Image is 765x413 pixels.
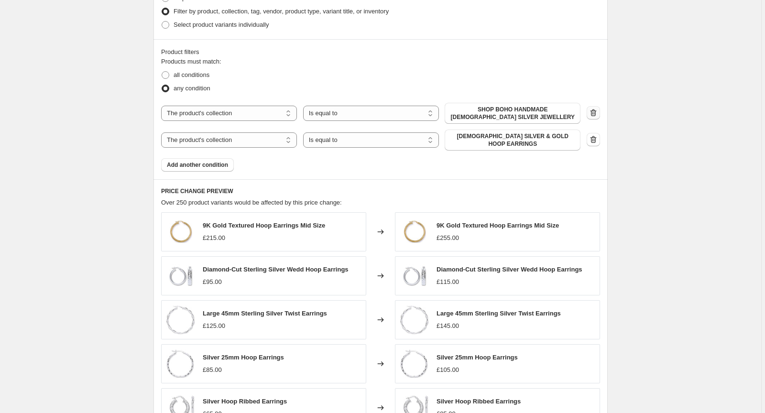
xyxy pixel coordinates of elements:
span: Diamond-Cut Sterling Silver Wedd Hoop Earrings [203,266,349,273]
span: Silver Hoop Ribbed Earrings [203,398,287,405]
img: SILVERHOOPEARRINGS_80x.jpg [166,261,195,290]
span: Diamond-Cut Sterling Silver Wedd Hoop Earrings [437,266,582,273]
img: 9CGoldHoopEarringsMID_80x.jpg [400,217,429,246]
span: Add another condition [167,161,228,169]
img: 46mmsilvertwisthoopearringsPobjoy_80x.jpg [166,305,195,334]
div: £115.00 [437,277,459,287]
span: [DEMOGRAPHIC_DATA] SILVER & GOLD HOOP EARRINGS [450,132,575,148]
button: SHOP BOHO HANDMADE LADIES SILVER JEWELLERY [445,103,580,124]
span: all conditions [174,71,209,78]
div: £125.00 [203,321,225,331]
span: Over 250 product variants would be affected by this price change: [161,199,342,206]
div: £215.00 [203,233,225,243]
div: £85.00 [203,365,222,375]
button: Add another condition [161,158,234,172]
span: Silver 25mm Hoop Earrings [437,354,518,361]
span: any condition [174,85,210,92]
img: SILVERHOOPEARRINGS_80x.jpg [400,261,429,290]
div: Product filters [161,47,600,57]
span: Products must match: [161,58,221,65]
img: Silver25mmHoopEarringsPobjoyH_80x.jpg [400,349,429,378]
div: £95.00 [203,277,222,287]
img: 9CGoldHoopEarringsMID_80x.jpg [166,217,195,246]
span: Filter by product, collection, tag, vendor, product type, variant title, or inventory [174,8,389,15]
div: £105.00 [437,365,459,375]
button: LADIES SILVER & GOLD HOOP EARRINGS [445,130,580,151]
h6: PRICE CHANGE PREVIEW [161,187,600,195]
span: Silver 25mm Hoop Earrings [203,354,284,361]
div: £255.00 [437,233,459,243]
span: Large 45mm Sterling Silver Twist Earrings [203,310,327,317]
span: 9K Gold Textured Hoop Earrings Mid Size [203,222,325,229]
span: Select product variants individually [174,21,269,28]
span: Large 45mm Sterling Silver Twist Earrings [437,310,561,317]
span: 9K Gold Textured Hoop Earrings Mid Size [437,222,559,229]
div: £145.00 [437,321,459,331]
span: SHOP BOHO HANDMADE [DEMOGRAPHIC_DATA] SILVER JEWELLERY [450,106,575,121]
img: 46mmsilvertwisthoopearringsPobjoy_80x.jpg [400,305,429,334]
span: Silver Hoop Ribbed Earrings [437,398,521,405]
img: Silver25mmHoopEarringsPobjoyH_80x.jpg [166,349,195,378]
